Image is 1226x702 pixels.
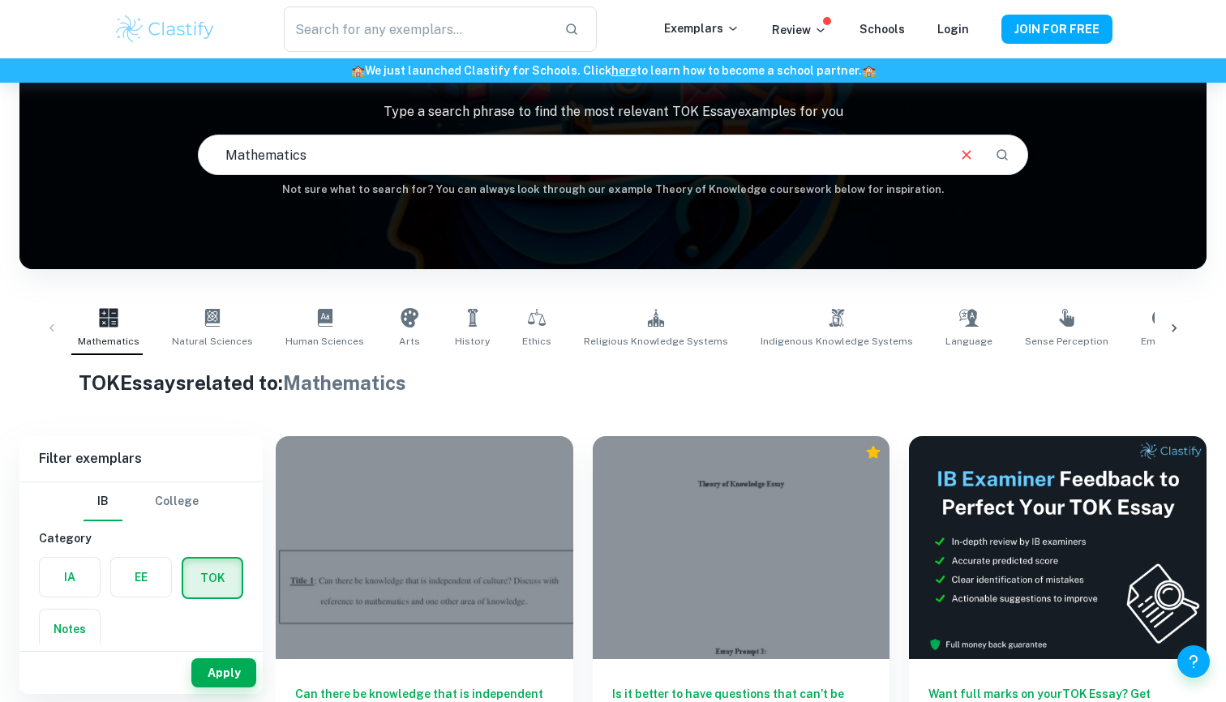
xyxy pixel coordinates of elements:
[1141,334,1181,349] span: Emotion
[39,529,243,547] h6: Category
[199,132,945,178] input: E.g. communication of knowledge, human science, eradication of smallpox...
[3,62,1223,79] h6: We just launched Clastify for Schools. Click to learn how to become a school partner.
[40,610,100,648] button: Notes
[522,334,551,349] span: Ethics
[284,6,551,52] input: Search for any exemplars...
[865,444,881,460] div: Premium
[862,64,876,77] span: 🏫
[19,182,1207,198] h6: Not sure what to search for? You can always look through our example Theory of Knowledge coursewo...
[584,334,728,349] span: Religious Knowledge Systems
[951,139,982,170] button: Clear
[988,141,1016,169] button: Search
[79,368,1147,397] h1: TOK Essays related to:
[664,19,739,37] p: Exemplars
[351,64,365,77] span: 🏫
[19,436,263,482] h6: Filter exemplars
[78,334,139,349] span: Mathematics
[399,334,420,349] span: Arts
[285,334,364,349] span: Human Sciences
[937,23,969,36] a: Login
[945,334,992,349] span: Language
[761,334,913,349] span: Indigenous Knowledge Systems
[909,436,1207,659] img: Thumbnail
[114,13,216,45] img: Clastify logo
[1001,15,1112,44] button: JOIN FOR FREE
[1177,645,1210,678] button: Help and Feedback
[84,482,199,521] div: Filter type choice
[19,102,1207,122] p: Type a search phrase to find the most relevant TOK Essay examples for you
[191,658,256,687] button: Apply
[84,482,122,521] button: IB
[455,334,490,349] span: History
[172,334,253,349] span: Natural Sciences
[611,64,637,77] a: here
[859,23,905,36] a: Schools
[111,558,171,597] button: EE
[772,21,827,39] p: Review
[283,371,406,394] span: Mathematics
[40,558,100,597] button: IA
[1025,334,1108,349] span: Sense Perception
[155,482,199,521] button: College
[183,559,242,597] button: TOK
